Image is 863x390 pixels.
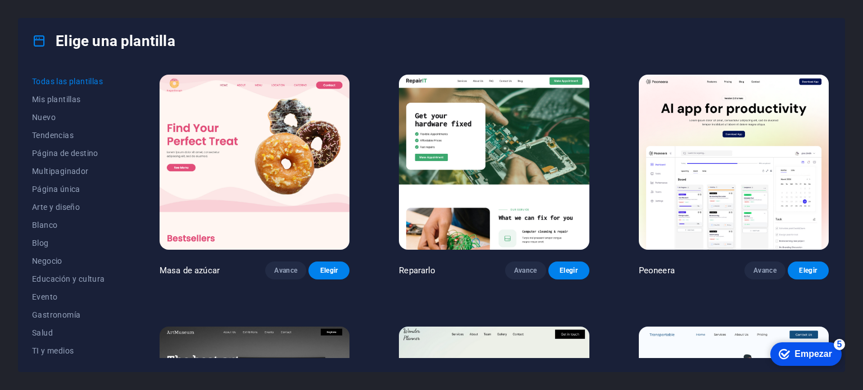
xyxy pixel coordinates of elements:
[160,75,349,250] img: Masa de azúcar
[32,108,110,126] button: Nuevo
[32,274,105,283] font: Educación y cultura
[799,267,817,274] font: Elegir
[753,267,776,274] font: Avance
[32,221,57,230] font: Blanco
[32,292,57,301] font: Evento
[32,149,98,158] font: Página de destino
[32,328,53,337] font: Salud
[320,267,338,274] font: Elegir
[32,310,80,319] font: Gastronomía
[399,265,435,276] font: Repararlo
[639,265,675,276] font: Peoneera
[560,267,578,274] font: Elegir
[308,261,349,279] button: Elegir
[32,238,49,247] font: Blog
[32,90,110,108] button: Mis plantillas
[160,265,220,276] font: Masa de azúcar
[505,261,546,279] button: Avance
[32,95,81,104] font: Mis plantillas
[32,113,56,122] font: Nuevo
[32,131,74,140] font: Tendencias
[56,33,175,49] font: Elige una plantilla
[32,185,80,194] font: Página única
[32,126,110,144] button: Tendencias
[639,75,829,250] img: Peoneera
[32,144,110,162] button: Página de destino
[32,234,110,252] button: Blog
[32,180,110,198] button: Página única
[32,167,89,176] font: Multipaginador
[399,75,589,250] img: Repararlo
[32,72,110,90] button: Todas las plantillas
[548,261,589,279] button: Elegir
[788,261,829,279] button: Elegir
[32,216,110,234] button: Blanco
[32,77,103,86] font: Todas las plantillas
[32,198,110,216] button: Arte y diseño
[32,346,74,355] font: TI y medios
[32,270,110,288] button: Educación y cultura
[32,252,110,270] button: Negocio
[32,203,80,212] font: Arte y diseño
[32,306,110,324] button: Gastronomía
[32,256,62,265] font: Negocio
[20,6,91,29] div: Empezar Quedan 5 elementos, 0 % completado
[32,324,110,342] button: Salud
[744,261,785,279] button: Avance
[274,267,297,274] font: Avance
[44,12,81,22] font: Empezar
[265,261,306,279] button: Avance
[32,288,110,306] button: Evento
[87,3,92,12] font: 5
[32,162,110,180] button: Multipaginador
[32,342,110,360] button: TI y medios
[514,267,537,274] font: Avance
